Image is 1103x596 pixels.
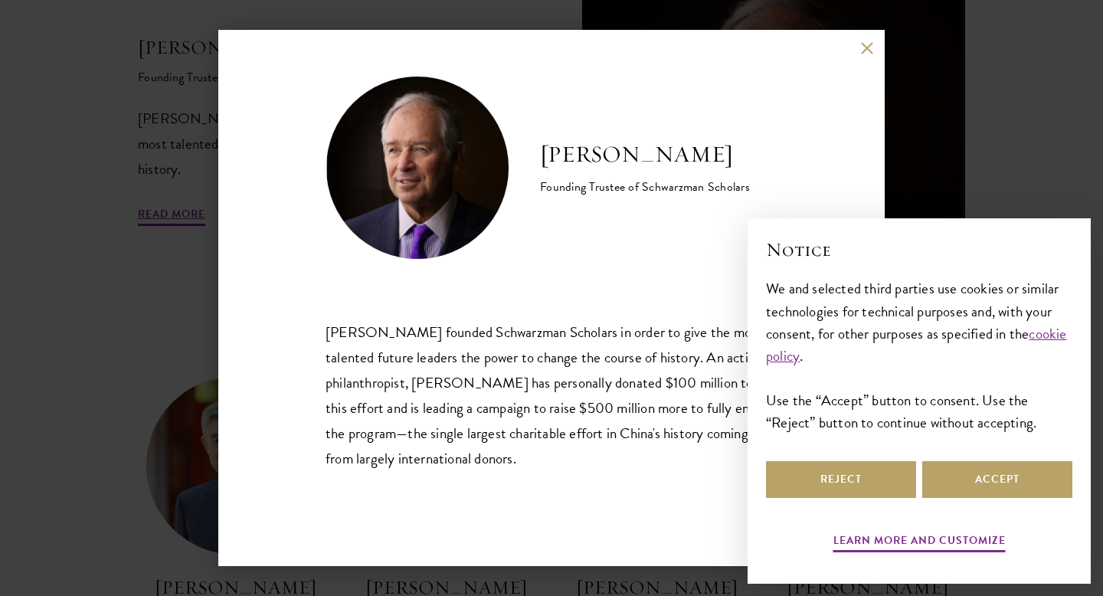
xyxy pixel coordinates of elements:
[766,277,1072,433] div: We and selected third parties use cookies or similar technologies for technical purposes and, wit...
[766,461,916,498] button: Reject
[326,319,777,471] div: [PERSON_NAME] founded Schwarzman Scholars in order to give the most talented future leaders the p...
[540,178,750,196] div: Founding Trustee of Schwarzman Scholars
[922,461,1072,498] button: Accept
[766,323,1067,367] a: cookie policy
[833,531,1006,555] button: Learn more and customize
[326,76,509,260] img: Stephen A. Schwarzman
[766,237,1072,263] h2: Notice
[540,139,750,170] h2: [PERSON_NAME]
